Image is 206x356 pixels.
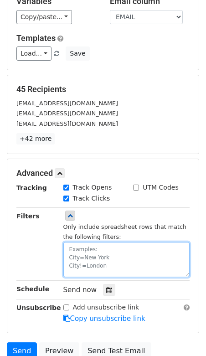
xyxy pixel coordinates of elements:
a: Copy/paste... [16,10,72,24]
strong: Unsubscribe [16,304,61,311]
a: Copy unsubscribe link [63,315,145,323]
button: Save [66,46,89,61]
strong: Filters [16,212,40,220]
a: +42 more [16,133,55,144]
h5: Advanced [16,168,190,178]
label: Add unsubscribe link [73,303,139,312]
strong: Schedule [16,285,49,293]
small: [EMAIL_ADDRESS][DOMAIN_NAME] [16,100,118,107]
h5: 45 Recipients [16,84,190,94]
small: [EMAIL_ADDRESS][DOMAIN_NAME] [16,120,118,127]
small: Only include spreadsheet rows that match the following filters: [63,223,187,241]
a: Templates [16,33,56,43]
iframe: Chat Widget [160,312,206,356]
label: Track Opens [73,183,112,192]
label: UTM Codes [143,183,178,192]
a: Load... [16,46,51,61]
small: [EMAIL_ADDRESS][DOMAIN_NAME] [16,110,118,117]
strong: Tracking [16,184,47,191]
label: Track Clicks [73,194,110,203]
span: Send now [63,286,97,294]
